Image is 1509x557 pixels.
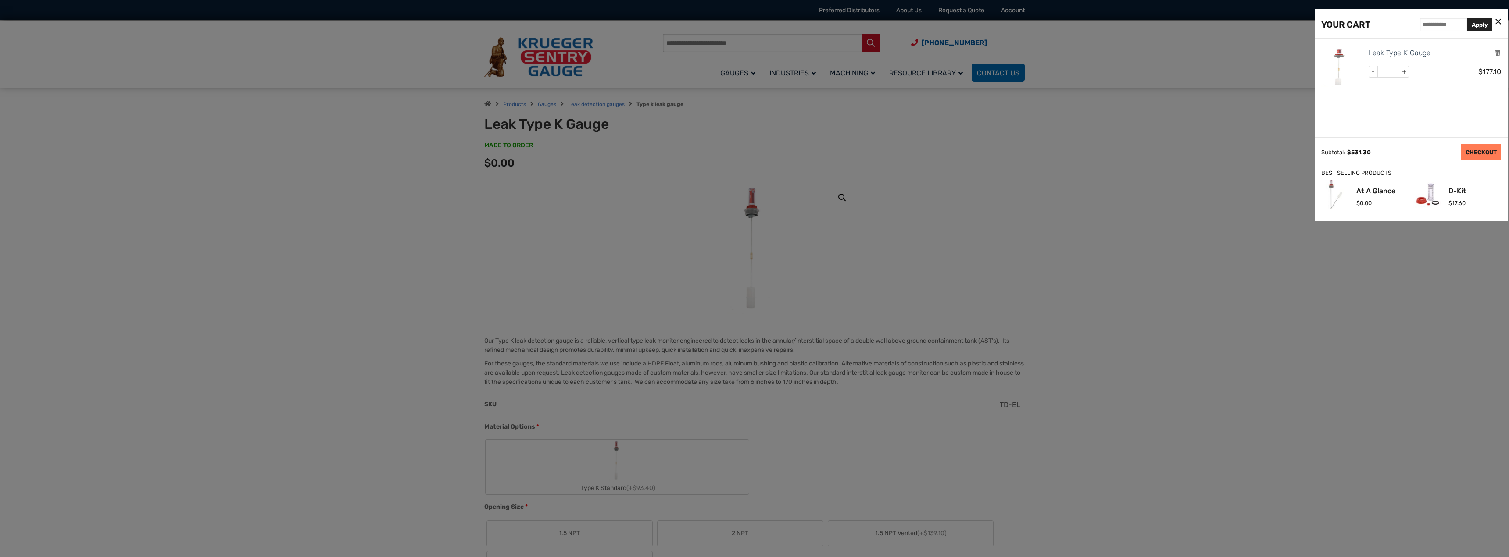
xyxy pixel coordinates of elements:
[1347,149,1371,156] span: 531.30
[1448,200,1452,206] span: $
[1356,200,1372,206] span: 0.00
[1321,47,1361,87] img: Leak Detection Gauge
[1369,66,1378,78] span: -
[1478,67,1501,76] span: 177.10
[1321,169,1501,178] div: BEST SELLING PRODUCTS
[1461,144,1501,160] a: CHECKOUT
[1448,200,1466,206] span: 17.60
[1347,149,1351,156] span: $
[1495,49,1501,57] a: Remove this item
[1413,180,1442,209] img: D-Kit
[1321,149,1345,156] div: Subtotal:
[1478,67,1483,76] span: $
[1448,188,1466,195] a: D-Kit
[1321,18,1370,32] div: YOUR CART
[1467,18,1492,31] button: Apply
[1356,200,1360,206] span: $
[1369,47,1431,59] a: Leak Type K Gauge
[1400,66,1409,78] span: +
[1321,180,1350,209] img: At A Glance
[1356,188,1395,195] a: At A Glance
